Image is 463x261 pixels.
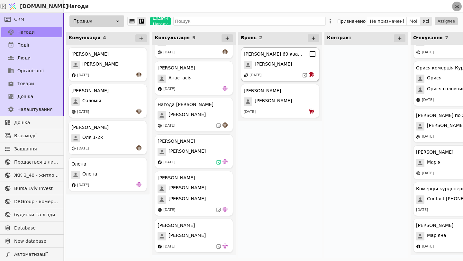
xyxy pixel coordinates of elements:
a: Автоматизації [1,249,62,259]
div: [DATE] [422,50,434,55]
div: [DATE] [163,160,175,165]
div: [DATE] [77,73,89,78]
a: Завдання [1,144,62,154]
div: [PERSON_NAME][PERSON_NAME][DATE]bo [241,84,319,118]
a: Дошка [1,91,62,102]
div: [PERSON_NAME]Анастасія[DATE]de [155,61,233,95]
img: online-store.svg [158,208,162,212]
img: an [222,49,228,54]
img: online-store.svg [416,50,421,55]
span: Контракт [327,35,351,40]
a: Додати Нагоду [146,17,171,25]
a: ЖК З_40 - житлова та комерційна нерухомість класу Преміум [1,170,62,180]
img: an [222,122,228,128]
img: facebook.svg [71,183,76,187]
span: [PERSON_NAME] [255,61,292,69]
img: de [222,243,228,248]
a: Дошка [1,117,62,128]
button: Assignee [435,17,458,25]
button: Додати Нагоду [150,17,171,25]
span: [PERSON_NAME] [168,195,206,204]
img: online-store.svg [416,171,421,175]
a: Нагоди [1,27,62,37]
div: [DATE] [422,244,434,249]
img: bo [309,72,314,77]
span: Марія [427,159,440,167]
span: ЖК З_40 - житлова та комерційна нерухомість класу Преміум [14,172,59,179]
img: facebook.svg [71,73,76,77]
div: [DATE] [77,146,89,151]
span: [PERSON_NAME] [255,97,292,106]
h2: Нагоди [64,3,89,10]
a: CRM [1,14,62,24]
div: [DATE] [77,109,89,115]
div: [PERSON_NAME] [158,65,195,71]
span: New database [14,238,59,245]
span: Продається цілий будинок [PERSON_NAME] нерухомість [14,159,59,166]
div: Нагода [PERSON_NAME] [158,101,213,108]
div: Нагода [PERSON_NAME][PERSON_NAME][DATE]an [155,98,233,132]
span: Нагоди [17,29,35,36]
a: Події [1,40,62,50]
div: [DATE] [416,207,428,213]
div: [PERSON_NAME] [158,175,195,181]
img: facebook.svg [416,244,421,249]
span: Оля 1-2к [82,134,103,142]
div: [DATE] [77,183,89,188]
span: DRGroup - комерційна нерухоомість [14,198,59,205]
a: Товари [1,78,62,89]
span: Олена [82,171,97,179]
img: online-store.svg [416,98,421,102]
a: Організації [1,66,62,76]
span: Bursa Lviv Invest [14,185,59,192]
span: Дошка [17,93,33,100]
input: Пошук [173,17,326,26]
span: Автоматизації [14,251,59,258]
img: de [136,182,141,187]
span: [PERSON_NAME] [168,111,206,120]
span: [DOMAIN_NAME] [20,3,68,10]
img: online-store.svg [71,146,76,151]
div: Продаж [69,15,124,27]
span: Очікування [413,35,443,40]
div: [PERSON_NAME] [158,138,195,145]
div: Олена [71,161,86,167]
span: 7 [445,35,449,40]
a: Продається цілий будинок [PERSON_NAME] нерухомість [1,157,62,167]
a: Налаштування [1,104,62,114]
span: [PERSON_NAME] [168,184,206,193]
div: [DATE] [422,134,434,139]
img: facebook.svg [158,244,162,249]
span: CRM [14,16,24,23]
span: 4 [103,35,106,40]
div: [PERSON_NAME]Соломія[DATE]an [68,84,147,118]
button: Не призначені [367,17,407,26]
a: будинки та люди [1,210,62,220]
img: affiliate-program.svg [416,134,421,139]
div: [PERSON_NAME] [244,87,281,94]
div: [PERSON_NAME] 69 квартира[PERSON_NAME][DATE]bo [241,47,319,81]
img: bo [309,109,314,114]
a: New database [1,236,62,246]
span: Орися [427,75,441,83]
img: facebook.svg [158,160,162,165]
span: Бронь [241,35,257,40]
div: [PERSON_NAME] [416,222,453,229]
img: affiliate-program.svg [244,73,248,77]
span: Консультація [155,35,190,40]
a: [DOMAIN_NAME] [6,0,64,13]
a: Взаємодії [1,130,62,141]
div: [DATE] [163,86,175,92]
span: 9 [192,35,195,40]
span: Завдання [14,146,37,152]
span: будинки та люди [14,212,59,218]
span: 2 [259,35,262,40]
a: Database [1,223,62,233]
img: de [222,207,228,212]
a: bo [452,2,462,11]
span: [PERSON_NAME] [168,148,206,156]
div: [DATE] [422,97,434,103]
a: Bursa Lviv Invest [1,183,62,194]
div: [DATE] [163,50,175,55]
span: Взаємодії [14,132,59,139]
